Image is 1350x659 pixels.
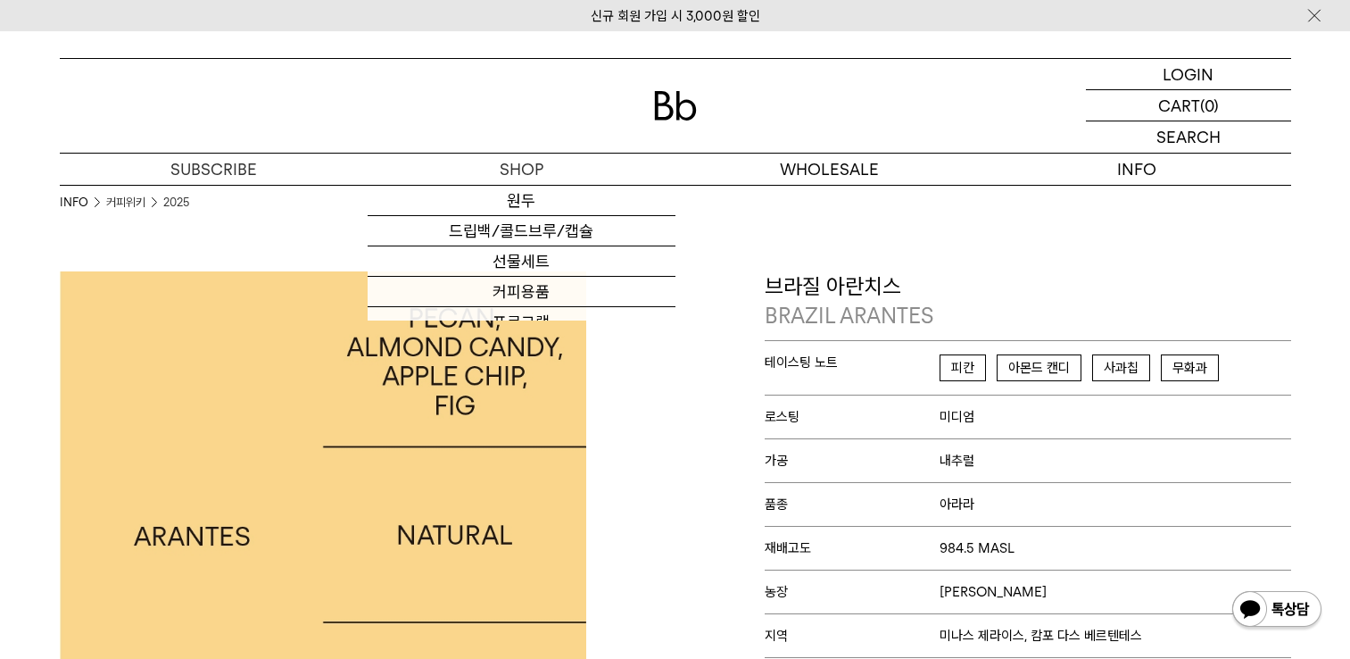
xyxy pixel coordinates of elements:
[675,154,983,185] p: WHOLESALE
[591,8,760,24] a: 신규 회원 가입 시 3,000원 할인
[368,154,675,185] a: SHOP
[940,355,986,381] span: 피칸
[1092,355,1150,381] span: 사과칩
[1158,90,1200,121] p: CART
[1200,90,1219,121] p: (0)
[1086,90,1291,121] a: CART (0)
[765,409,940,425] span: 로스팅
[368,186,675,216] a: 원두
[1161,355,1219,381] span: 무화과
[765,355,940,371] span: 테이스팅 노트
[940,628,1142,644] span: 미나스 제라이스, 캄포 다스 베르텐테스
[940,453,974,469] span: 내추럴
[940,584,1047,600] span: [PERSON_NAME]
[765,496,940,513] span: 품종
[1156,121,1221,153] p: SEARCH
[1086,59,1291,90] a: LOGIN
[765,540,940,556] span: 재배고도
[60,194,106,212] li: INFO
[106,194,145,212] a: 커피위키
[940,409,974,425] span: 미디엄
[1163,59,1213,89] p: LOGIN
[997,355,1081,381] span: 아몬드 캔디
[368,246,675,277] a: 선물세트
[654,91,697,121] img: 로고
[60,154,368,185] a: SUBSCRIBE
[765,301,1291,331] p: BRAZIL ARANTES
[940,540,1015,556] span: 984.5 MASL
[765,628,940,644] span: 지역
[163,194,189,212] a: 2025
[368,307,675,338] a: 프로그램
[368,277,675,307] a: 커피용품
[368,216,675,246] a: 드립백/콜드브루/캡슐
[983,154,1291,185] p: INFO
[1230,589,1323,632] img: 카카오톡 채널 1:1 채팅 버튼
[765,584,940,600] span: 농장
[765,453,940,469] span: 가공
[940,496,974,513] span: 아라라
[765,271,1291,331] p: 브라질 아란치스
